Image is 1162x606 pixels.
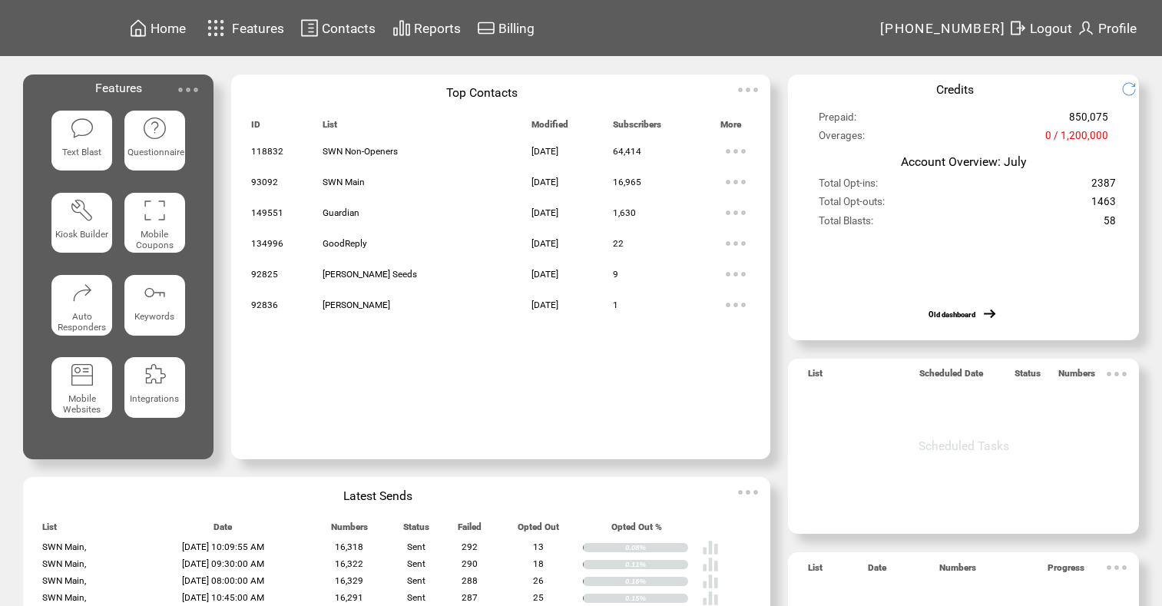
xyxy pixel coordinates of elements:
span: Numbers [331,522,368,539]
span: 288 [462,575,478,586]
span: 0 / 1,200,000 [1045,130,1108,148]
span: 16,291 [335,592,363,603]
img: ellypsis.svg [1101,552,1132,583]
span: 92836 [251,300,278,310]
span: 93092 [251,177,278,187]
span: Subscribers [613,119,661,137]
img: integrations.svg [142,363,167,387]
span: Integrations [130,393,179,404]
a: Mobile Coupons [124,193,185,263]
span: [DATE] [531,207,558,218]
span: Numbers [1058,368,1095,386]
span: SWN Main, [42,541,86,552]
span: Home [151,21,186,36]
span: Progress [1048,562,1084,580]
span: Features [232,21,284,36]
span: 850,075 [1069,111,1108,130]
img: ellypsis.svg [720,228,751,259]
div: 0.11% [625,560,688,569]
span: Mobile Websites [63,393,101,415]
a: Old dashboard [929,310,975,319]
span: [DATE] 08:00:00 AM [182,575,264,586]
a: Features [200,13,287,43]
span: Mobile Coupons [136,229,174,250]
span: Text Blast [62,147,101,157]
span: More [720,119,741,137]
img: ellypsis.svg [1101,359,1132,389]
span: Numbers [939,562,976,580]
span: 16,322 [335,558,363,569]
img: poll%20-%20white.svg [702,556,719,573]
span: Total Blasts: [819,215,873,233]
span: 134996 [251,238,283,249]
img: profile.svg [1077,18,1095,38]
img: creidtcard.svg [477,18,495,38]
img: features.svg [203,15,230,41]
a: Questionnaire [124,111,185,180]
span: Profile [1098,21,1137,36]
img: ellypsis.svg [733,75,763,105]
span: Credits [936,82,974,97]
span: Opted Out % [611,522,662,539]
span: [DATE] [531,146,558,157]
img: exit.svg [1008,18,1027,38]
a: Keywords [124,275,185,345]
img: mobile-websites.svg [70,363,94,387]
span: 13 [533,541,544,552]
span: Account Overview: July [901,154,1026,169]
img: auto-responders.svg [70,280,94,305]
span: 118832 [251,146,283,157]
span: SWN Main, [42,592,86,603]
span: 26 [533,575,544,586]
img: home.svg [129,18,147,38]
span: [DATE] 09:30:00 AM [182,558,264,569]
div: 0.16% [625,577,688,586]
span: 287 [462,592,478,603]
img: keywords.svg [142,280,167,305]
span: Sent [407,592,425,603]
span: ID [251,119,260,137]
span: 9 [613,269,618,280]
img: poll%20-%20white.svg [702,539,719,556]
span: 18 [533,558,544,569]
span: Overages: [819,130,865,148]
span: Failed [458,522,482,539]
a: Text Blast [51,111,112,180]
a: Contacts [298,16,378,40]
img: chart.svg [392,18,411,38]
span: Status [1015,368,1041,386]
span: SWN Main, [42,558,86,569]
a: Logout [1006,16,1074,40]
img: ellypsis.svg [720,136,751,167]
span: Logout [1030,21,1072,36]
span: Opted Out [518,522,559,539]
a: Billing [475,16,537,40]
span: Kiosk Builder [55,229,108,240]
span: Sent [407,575,425,586]
img: ellypsis.svg [720,197,751,228]
img: ellypsis.svg [720,290,751,320]
span: 149551 [251,207,283,218]
span: Contacts [322,21,376,36]
span: SWN Main [323,177,365,187]
span: Features [95,81,142,95]
span: [PHONE_NUMBER] [880,21,1006,36]
span: [PERSON_NAME] [323,300,390,310]
span: Sent [407,541,425,552]
span: Keywords [134,311,174,322]
span: 25 [533,592,544,603]
a: Integrations [124,357,185,427]
span: Total Opt-outs: [819,196,885,214]
span: [DATE] [531,300,558,310]
span: 16,965 [613,177,641,187]
img: ellypsis.svg [720,259,751,290]
span: Reports [414,21,461,36]
span: Auto Responders [58,311,106,333]
span: 64,414 [613,146,641,157]
a: Auto Responders [51,275,112,345]
img: ellypsis.svg [720,167,751,197]
span: 1463 [1091,196,1116,214]
span: Scheduled Tasks [919,439,1009,453]
span: Modified [531,119,568,137]
span: [DATE] 10:45:00 AM [182,592,264,603]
